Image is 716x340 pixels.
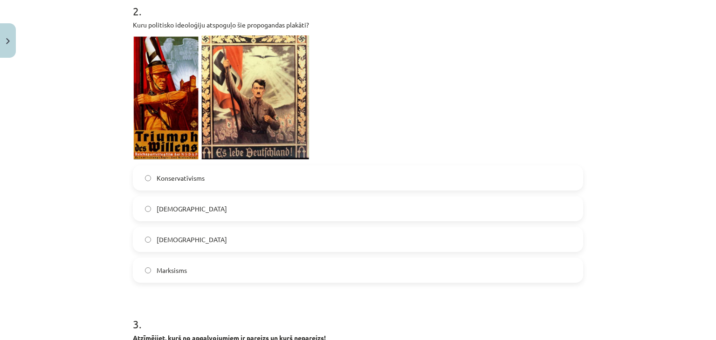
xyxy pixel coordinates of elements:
[145,237,151,243] input: [DEMOGRAPHIC_DATA]
[133,20,583,30] p: Kuru politisko ideoloģiju atspoguļo šie propogandas plakāti?
[157,235,227,245] span: [DEMOGRAPHIC_DATA]
[145,175,151,181] input: Konservatīvisms
[157,204,227,214] span: [DEMOGRAPHIC_DATA]
[145,206,151,212] input: [DEMOGRAPHIC_DATA]
[157,265,187,275] span: Marksisms
[6,38,10,44] img: icon-close-lesson-0947bae3869378f0d4975bcd49f059093ad1ed9edebbc8119c70593378902aed.svg
[145,267,151,273] input: Marksisms
[157,173,205,183] span: Konservatīvisms
[133,301,583,330] h1: 3 .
